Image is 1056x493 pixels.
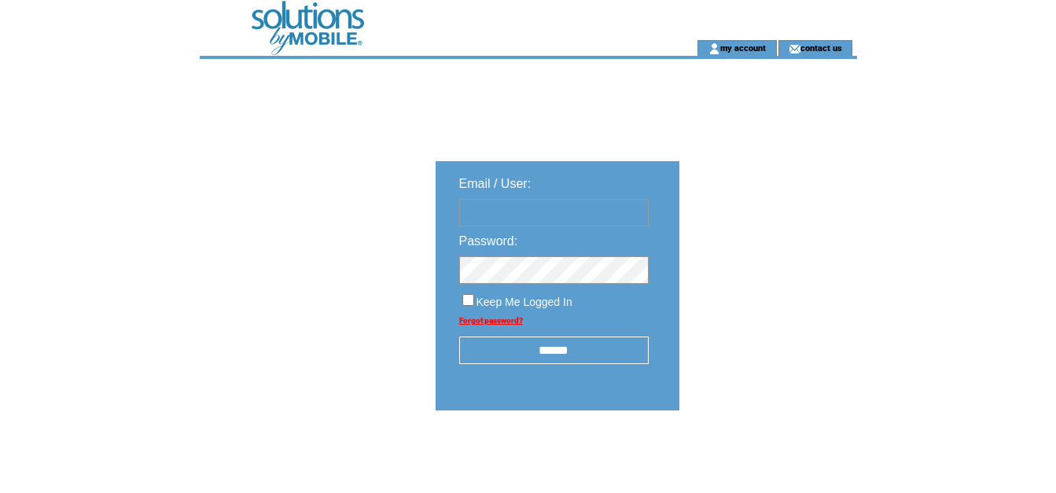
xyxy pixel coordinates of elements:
[708,42,720,55] img: account_icon.gif;jsessionid=9EC7A81111C1A86465B8FDF879613213
[476,296,572,308] span: Keep Me Logged In
[725,450,804,469] img: transparent.png;jsessionid=9EC7A81111C1A86465B8FDF879613213
[789,42,800,55] img: contact_us_icon.gif;jsessionid=9EC7A81111C1A86465B8FDF879613213
[720,42,766,53] a: my account
[800,42,842,53] a: contact us
[459,234,518,248] span: Password:
[459,316,523,325] a: Forgot password?
[459,177,532,190] span: Email / User:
